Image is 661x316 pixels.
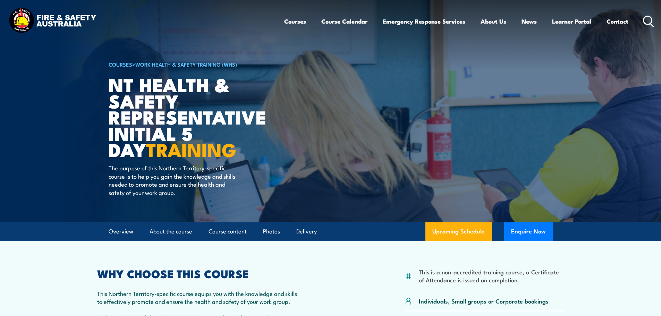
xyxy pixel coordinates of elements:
[109,222,133,241] a: Overview
[504,222,553,241] button: Enquire Now
[321,12,367,31] a: Course Calendar
[263,222,280,241] a: Photos
[97,268,300,278] h2: WHY CHOOSE THIS COURSE
[552,12,591,31] a: Learner Portal
[383,12,465,31] a: Emergency Response Services
[150,222,192,241] a: About the course
[296,222,317,241] a: Delivery
[522,12,537,31] a: News
[109,60,280,68] h6: >
[109,164,235,196] p: The purpose of this Northern Territory-specific course is to help you gain the knowledge and skil...
[481,12,506,31] a: About Us
[607,12,628,31] a: Contact
[425,222,492,241] a: Upcoming Schedule
[419,268,564,284] li: This is a non-accredited training course, a Certificate of Attendance is issued on completion.
[109,76,280,157] h1: NT Health & Safety Representative Initial 5 Day
[109,60,132,68] a: COURSES
[209,222,247,241] a: Course content
[97,289,300,306] p: This Northern Territory-specific course equips you with the knowledge and skills to effectively p...
[284,12,306,31] a: Courses
[146,135,236,163] strong: TRAINING
[135,60,237,68] a: Work Health & Safety Training (WHS)
[419,297,549,305] p: Individuals, Small groups or Corporate bookings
